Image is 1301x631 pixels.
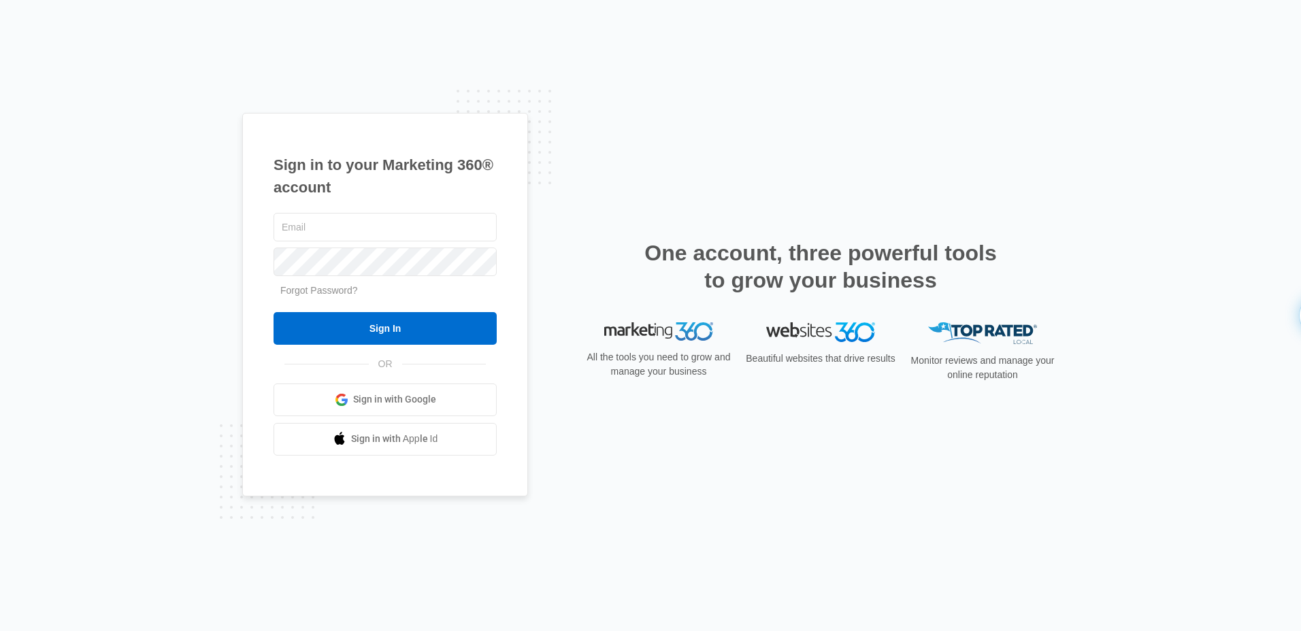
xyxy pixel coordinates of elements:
[582,350,735,379] p: All the tools you need to grow and manage your business
[744,352,897,366] p: Beautiful websites that drive results
[274,383,497,416] a: Sign in with Google
[353,392,436,407] span: Sign in with Google
[604,322,713,341] img: Marketing 360
[351,432,438,446] span: Sign in with Apple Id
[274,213,497,241] input: Email
[280,285,358,296] a: Forgot Password?
[928,322,1037,345] img: Top Rated Local
[640,239,1001,294] h2: One account, three powerful tools to grow your business
[906,354,1059,382] p: Monitor reviews and manage your online reputation
[274,154,497,199] h1: Sign in to your Marketing 360® account
[274,312,497,345] input: Sign In
[766,322,875,342] img: Websites 360
[369,357,402,371] span: OR
[274,423,497,456] a: Sign in with Apple Id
